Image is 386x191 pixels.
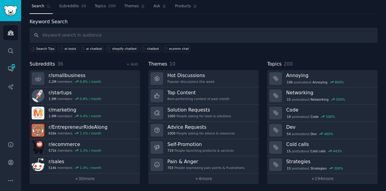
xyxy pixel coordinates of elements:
[124,4,139,9] span: Themes
[286,72,373,79] h3: Annoying
[30,28,378,43] input: Keyword search in audience
[30,19,68,24] label: Keyword Search
[49,114,101,118] div: members
[148,139,259,156] a: Self-Promotion719People launching products & services
[80,148,101,153] div: 1.3 % / month
[49,148,101,153] div: members
[167,72,214,79] h3: Hot Discussions
[267,156,378,173] a: Strategies15postsaboutStrategies300%
[167,89,229,96] h3: Top Content
[167,114,176,118] span: 1000
[286,166,344,171] div: post s about
[49,141,101,147] h3: r/ ecommerce
[311,166,327,170] span: Strategies
[148,60,167,68] span: Themes
[30,173,140,184] a: +30more
[167,158,245,165] h3: Pain & Anger
[286,141,373,147] h3: Cold calls
[32,141,44,154] img: ecommerce
[122,2,147,14] a: Themes
[167,148,234,153] div: People launching products & services
[267,60,282,68] span: Topics
[267,122,378,139] a: Dev54postsaboutDev460%
[57,2,88,14] a: Subreddits36
[284,61,293,67] span: 200
[30,45,56,52] button: Search Tips
[59,4,79,9] span: Subreddits
[32,158,44,171] img: sales
[311,115,319,119] span: Code
[167,166,173,170] span: 703
[3,61,18,76] a: 283
[49,97,56,101] span: 1.9M
[148,70,259,87] a: Hot DiscussionsPopular discussions this week
[30,105,140,122] a: r/marketing1.9Mmembers0.4% / month
[49,72,101,79] h3: r/ smallbusiness
[153,4,160,9] span: Ask
[286,114,336,119] div: post s about
[93,2,118,14] a: Topics200
[334,166,343,170] div: 300 %
[163,45,190,52] a: ecomm chat
[147,47,159,51] div: chatbot
[286,97,346,102] div: post s about
[167,148,173,153] span: 719
[286,89,373,96] h3: Networking
[49,158,101,165] h3: r/ sales
[95,4,106,9] span: Topics
[112,47,137,51] div: shopify chatbot
[167,166,245,170] div: People expressing pain points & frustrations
[108,4,116,9] span: 200
[312,80,327,84] span: Annoying
[286,124,373,130] h3: Dev
[4,5,17,16] img: GummySearch logo
[335,80,344,84] div: 800 %
[80,166,101,170] div: 1.4 % / month
[267,139,378,156] a: Cold calls15postsaboutCold calls443%
[267,87,378,105] a: Networking15postsaboutNetworking550%
[286,148,343,154] div: post s about
[148,173,259,184] a: +4more
[49,166,101,170] div: members
[30,70,140,87] a: r/smallbusiness2.2Mmembers0.8% / month
[81,4,86,9] span: 36
[287,149,291,153] span: 15
[36,47,55,51] span: Search Tips
[32,4,44,9] span: Search
[80,131,101,135] div: 1.1 % / month
[175,4,191,9] span: Products
[311,97,329,102] span: Networking
[286,79,344,85] div: post s about
[286,158,373,165] h3: Strategies
[167,131,235,135] div: People asking for advice & resources
[49,166,56,170] span: 514k
[167,97,229,101] div: Best-performing content of past month
[286,131,334,137] div: post s about
[49,89,101,96] h3: r/ startups
[57,61,63,67] span: 36
[148,105,259,122] a: Solution Requests1000People asking for tools & solutions
[287,132,291,136] span: 54
[65,47,76,51] div: ai tools
[267,173,378,184] a: +194more
[30,156,140,173] a: r/sales514kmembers1.4% / month
[49,131,56,135] span: 616k
[148,122,259,139] a: Advice Requests1000People asking for advice & resources
[30,60,55,68] span: Subreddits
[32,124,44,137] img: EntrepreneurRideAlong
[286,107,373,113] h3: Code
[49,124,107,130] h3: r/ EntrepreneurRideAlong
[32,107,44,119] img: marketing
[49,79,101,84] div: members
[267,70,378,87] a: Annoying106postsaboutAnnoying800%
[311,132,317,136] span: Dev
[49,148,56,153] span: 571k
[30,87,140,105] a: r/startups1.9Mmembers0.8% / month
[49,79,56,84] span: 2.2M
[58,45,78,52] a: ai tools
[173,2,199,14] a: Products
[167,131,176,135] span: 1000
[30,122,140,139] a: r/EntrepreneurRideAlong616kmembers1.1% / month
[49,107,101,113] h3: r/ marketing
[86,47,102,51] div: ai chatbot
